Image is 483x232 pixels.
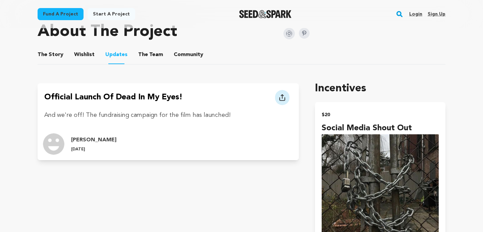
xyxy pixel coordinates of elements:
[105,51,127,59] span: Updates
[138,51,163,59] span: Team
[322,110,439,120] h2: $20
[428,9,445,19] a: Sign up
[409,9,422,19] a: Login
[38,51,63,59] span: Story
[88,8,135,20] a: Start a project
[322,122,439,134] h4: Social Media Shout Out
[239,10,292,18] a: Seed&Spark Homepage
[239,10,292,18] img: Seed&Spark Logo Dark Mode
[38,24,177,40] h1: About The Project
[174,51,203,59] span: Community
[44,110,292,120] p: And we're off! The fundraising campaign for the film has launched!
[74,51,95,59] span: Wishlist
[71,136,116,144] h4: [PERSON_NAME]
[299,28,310,39] img: Seed&Spark Pinterest Icon
[138,51,148,59] span: The
[315,81,445,97] h1: Incentives
[38,128,299,160] a: update.author.name Profile
[43,133,64,155] img: user.png
[283,28,295,39] img: Seed&Spark Instagram Icon
[71,147,116,152] p: [DATE]
[38,8,84,20] a: Fund a project
[38,51,47,59] span: The
[44,91,182,105] h4: Official Launch of Dead in My Eyes!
